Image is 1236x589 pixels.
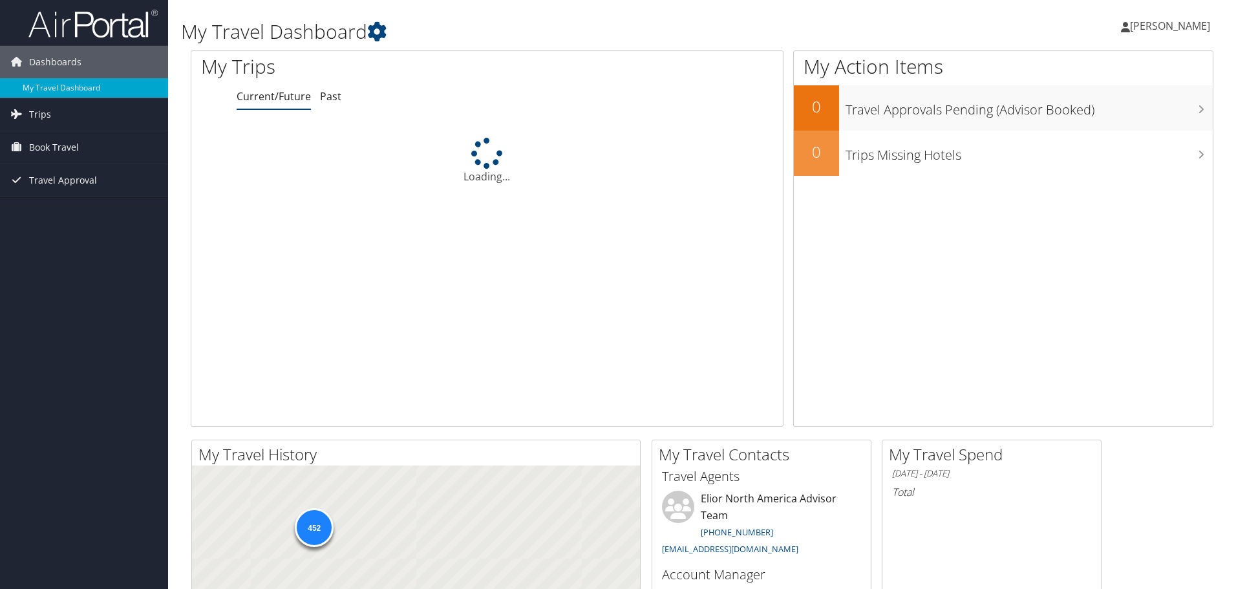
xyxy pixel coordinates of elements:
[320,89,341,103] a: Past
[237,89,311,103] a: Current/Future
[28,8,158,39] img: airportal-logo.png
[29,164,97,197] span: Travel Approval
[794,96,839,118] h2: 0
[794,131,1213,176] a: 0Trips Missing Hotels
[889,444,1101,466] h2: My Travel Spend
[794,141,839,163] h2: 0
[794,85,1213,131] a: 0Travel Approvals Pending (Advisor Booked)
[662,543,798,555] a: [EMAIL_ADDRESS][DOMAIN_NAME]
[794,53,1213,80] h1: My Action Items
[655,491,868,560] li: Elior North America Advisor Team
[191,138,783,184] div: Loading...
[198,444,640,466] h2: My Travel History
[29,46,81,78] span: Dashboards
[892,485,1091,499] h6: Total
[1130,19,1210,33] span: [PERSON_NAME]
[1121,6,1223,45] a: [PERSON_NAME]
[181,18,876,45] h1: My Travel Dashboard
[846,94,1213,119] h3: Travel Approvals Pending (Advisor Booked)
[201,53,527,80] h1: My Trips
[295,508,334,547] div: 452
[662,566,861,584] h3: Account Manager
[892,467,1091,480] h6: [DATE] - [DATE]
[29,98,51,131] span: Trips
[846,140,1213,164] h3: Trips Missing Hotels
[701,526,773,538] a: [PHONE_NUMBER]
[662,467,861,486] h3: Travel Agents
[659,444,871,466] h2: My Travel Contacts
[29,131,79,164] span: Book Travel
